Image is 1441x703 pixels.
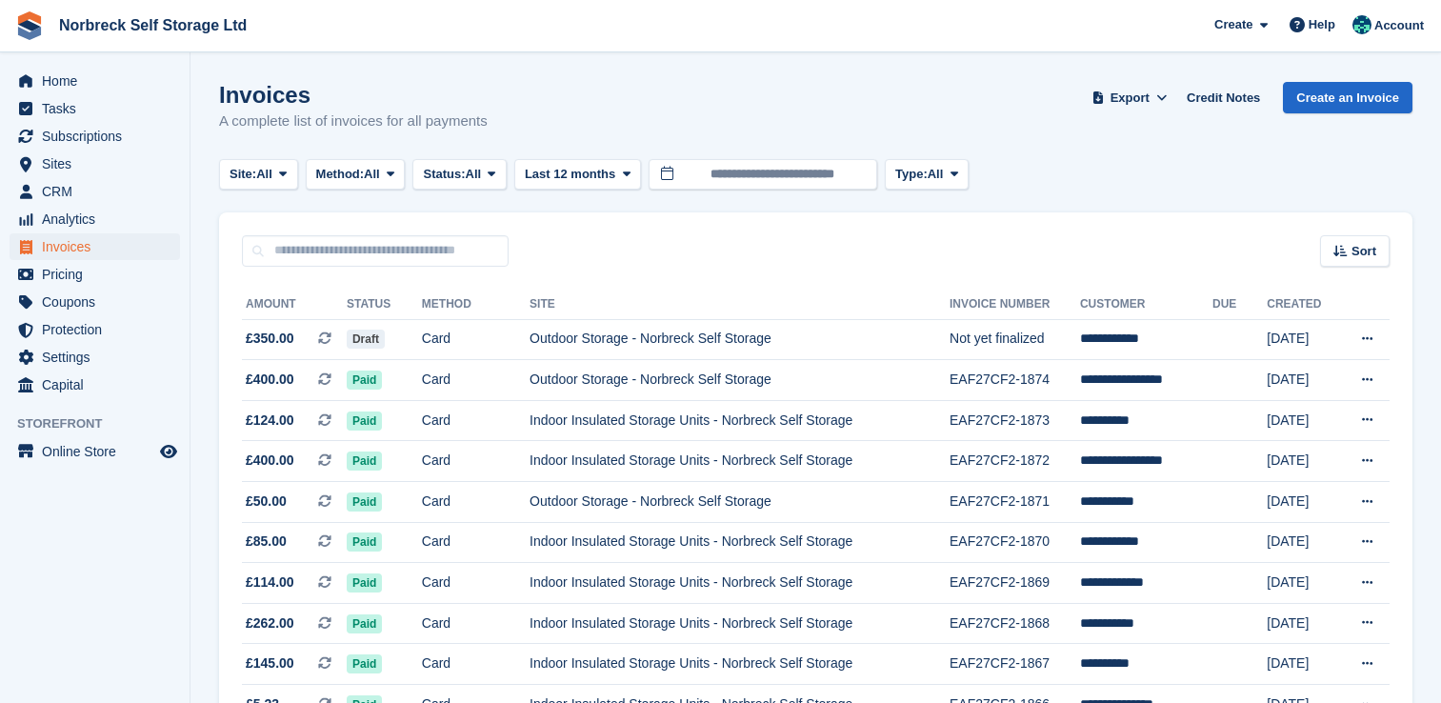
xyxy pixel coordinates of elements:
[950,441,1080,482] td: EAF27CF2-1872
[42,123,156,150] span: Subscriptions
[1267,563,1337,604] td: [DATE]
[15,11,44,40] img: stora-icon-8386f47178a22dfd0bd8f6a31ec36ba5ce8667c1dd55bd0f319d3a0aa187defe.svg
[1214,15,1252,34] span: Create
[1111,89,1150,108] span: Export
[10,344,180,371] a: menu
[950,319,1080,360] td: Not yet finalized
[42,95,156,122] span: Tasks
[347,654,382,673] span: Paid
[530,360,950,401] td: Outdoor Storage - Norbreck Self Storage
[530,522,950,563] td: Indoor Insulated Storage Units - Norbreck Self Storage
[1212,290,1267,320] th: Due
[895,165,928,184] span: Type:
[422,482,530,523] td: Card
[1283,82,1412,113] a: Create an Invoice
[347,330,385,349] span: Draft
[157,440,180,463] a: Preview store
[246,492,287,512] span: £50.00
[219,82,488,108] h1: Invoices
[10,316,180,343] a: menu
[10,206,180,232] a: menu
[422,290,530,320] th: Method
[230,165,256,184] span: Site:
[347,412,382,431] span: Paid
[42,68,156,94] span: Home
[530,482,950,523] td: Outdoor Storage - Norbreck Self Storage
[42,178,156,205] span: CRM
[246,572,294,593] span: £114.00
[1352,15,1371,34] img: Sally King
[256,165,272,184] span: All
[950,400,1080,441] td: EAF27CF2-1873
[950,482,1080,523] td: EAF27CF2-1871
[1267,360,1337,401] td: [DATE]
[10,123,180,150] a: menu
[1267,603,1337,644] td: [DATE]
[42,233,156,260] span: Invoices
[246,613,294,633] span: £262.00
[950,290,1080,320] th: Invoice Number
[51,10,254,41] a: Norbreck Self Storage Ltd
[1351,242,1376,261] span: Sort
[246,329,294,349] span: £350.00
[10,233,180,260] a: menu
[1088,82,1171,113] button: Export
[42,316,156,343] span: Protection
[1267,319,1337,360] td: [DATE]
[347,573,382,593] span: Paid
[242,290,347,320] th: Amount
[530,563,950,604] td: Indoor Insulated Storage Units - Norbreck Self Storage
[1267,522,1337,563] td: [DATE]
[246,451,294,471] span: £400.00
[525,165,615,184] span: Last 12 months
[42,261,156,288] span: Pricing
[1267,482,1337,523] td: [DATE]
[1179,82,1268,113] a: Credit Notes
[347,371,382,390] span: Paid
[10,289,180,315] a: menu
[17,414,190,433] span: Storefront
[42,438,156,465] span: Online Store
[530,319,950,360] td: Outdoor Storage - Norbreck Self Storage
[347,532,382,552] span: Paid
[530,644,950,685] td: Indoor Insulated Storage Units - Norbreck Self Storage
[347,614,382,633] span: Paid
[928,165,944,184] span: All
[364,165,380,184] span: All
[347,492,382,512] span: Paid
[42,206,156,232] span: Analytics
[1374,16,1424,35] span: Account
[1309,15,1335,34] span: Help
[10,438,180,465] a: menu
[422,522,530,563] td: Card
[422,603,530,644] td: Card
[42,151,156,177] span: Sites
[1080,290,1212,320] th: Customer
[347,290,422,320] th: Status
[422,441,530,482] td: Card
[950,563,1080,604] td: EAF27CF2-1869
[530,290,950,320] th: Site
[412,159,506,191] button: Status: All
[950,360,1080,401] td: EAF27CF2-1874
[10,261,180,288] a: menu
[950,644,1080,685] td: EAF27CF2-1867
[1267,441,1337,482] td: [DATE]
[347,452,382,471] span: Paid
[530,441,950,482] td: Indoor Insulated Storage Units - Norbreck Self Storage
[530,400,950,441] td: Indoor Insulated Storage Units - Norbreck Self Storage
[422,319,530,360] td: Card
[10,151,180,177] a: menu
[10,372,180,398] a: menu
[950,522,1080,563] td: EAF27CF2-1870
[530,603,950,644] td: Indoor Insulated Storage Units - Norbreck Self Storage
[950,603,1080,644] td: EAF27CF2-1868
[885,159,969,191] button: Type: All
[306,159,406,191] button: Method: All
[42,289,156,315] span: Coupons
[422,563,530,604] td: Card
[246,411,294,431] span: £124.00
[246,370,294,390] span: £400.00
[466,165,482,184] span: All
[316,165,365,184] span: Method:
